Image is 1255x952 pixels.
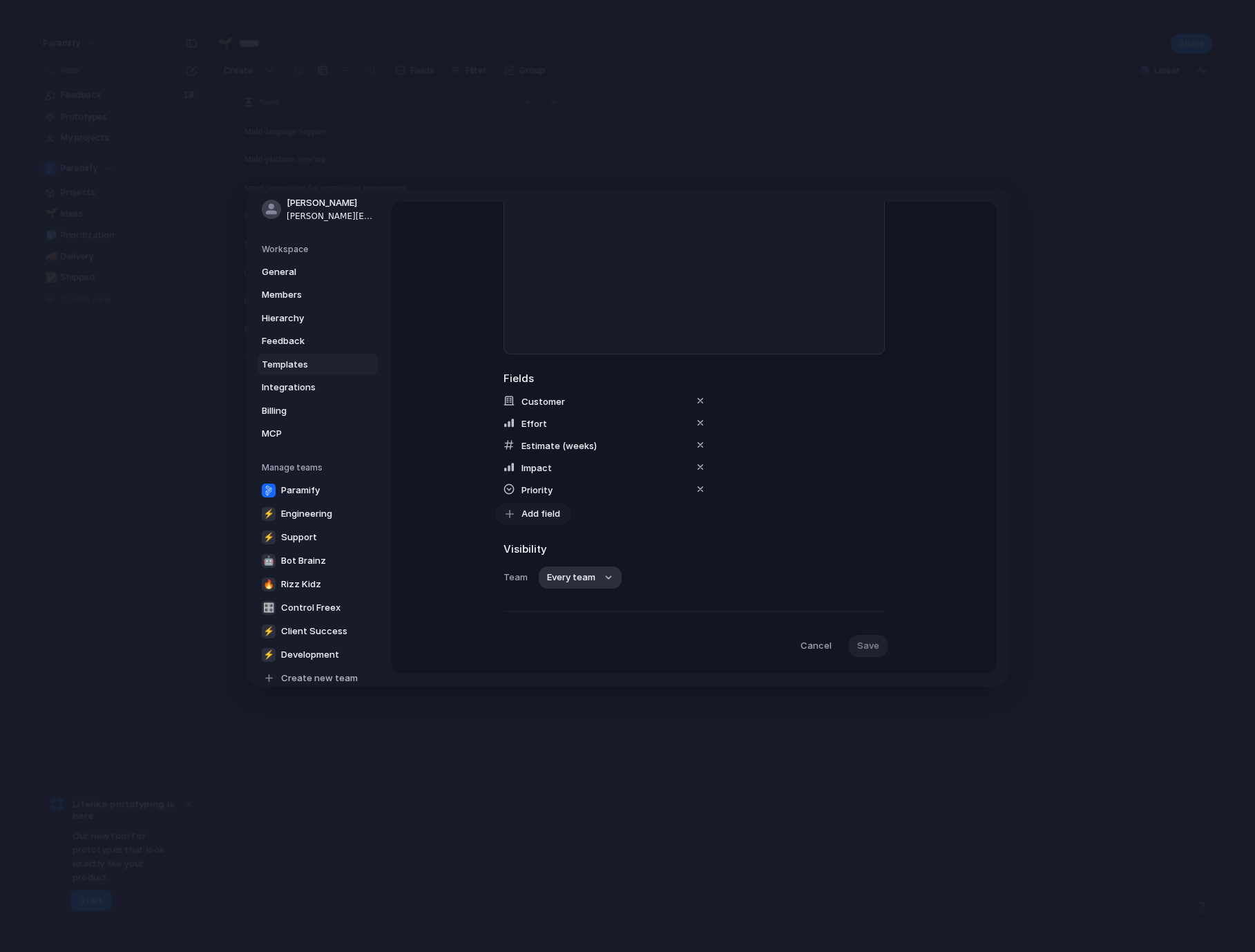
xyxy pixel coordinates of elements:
a: Integrations [258,377,378,399]
a: Paramify [258,479,378,502]
span: Priority [521,484,553,495]
span: General [262,265,350,279]
span: MCP [262,427,350,441]
a: Create new team [258,667,378,689]
span: Effort [521,418,547,429]
button: Cancel [788,634,843,658]
a: 🔥Rizz Kidz [258,573,378,596]
span: Members [262,288,350,302]
a: 🤖Bot Brainz [258,550,378,572]
span: Feedback [262,334,350,348]
a: Billing [258,400,378,422]
span: Estimate (weeks) [521,440,597,451]
span: Add field [521,507,560,521]
span: Support [281,531,317,544]
span: Integrations [262,381,350,394]
div: ⚡ [262,507,276,521]
h5: Manage teams [262,461,378,474]
a: 🎛Control Freex [258,597,378,619]
span: Development [281,648,339,662]
a: General [258,261,378,283]
div: ⚡ [262,625,276,638]
div: ⚡ [262,648,276,662]
span: Create new team [281,672,358,685]
div: ⚡ [262,531,276,544]
a: Feedback [258,330,378,352]
span: [PERSON_NAME][EMAIL_ADDRESS][DOMAIN_NAME] [287,210,375,222]
a: ⚡Client Success [258,620,378,642]
a: ⚡Support [258,526,378,549]
button: Add field [495,503,571,525]
span: Impact [521,462,552,473]
span: Paramify [281,484,320,497]
a: ⚡Development [258,644,378,666]
a: [PERSON_NAME][PERSON_NAME][EMAIL_ADDRESS][DOMAIN_NAME] [258,192,378,227]
span: Billing [262,404,350,418]
a: Templates [258,354,378,376]
span: Bot Brainz [281,554,326,568]
span: Client Success [281,625,347,638]
span: [PERSON_NAME] [287,196,375,210]
span: Fields [504,371,885,387]
h5: Workspace [262,243,378,256]
span: Rizz Kidz [281,578,321,591]
div: 🔥 [262,578,276,591]
span: Team [504,571,528,585]
span: Customer [521,396,565,407]
span: Every team [547,571,595,585]
a: ⚡Engineering [258,503,378,525]
div: 🤖 [262,554,276,568]
a: Hierarchy [258,307,378,330]
button: Every team [539,567,622,589]
a: MCP [258,423,378,445]
div: 🎛 [262,601,276,615]
span: Templates [262,358,350,372]
span: Cancel [800,639,831,653]
span: Visibility [504,542,885,558]
span: Hierarchy [262,312,350,325]
span: Engineering [281,507,332,521]
a: Members [258,284,378,306]
span: Control Freex [281,601,341,615]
